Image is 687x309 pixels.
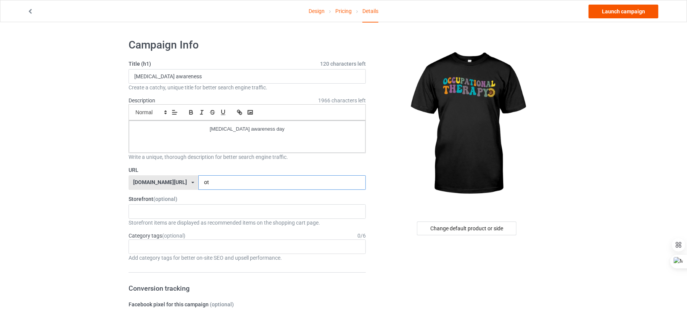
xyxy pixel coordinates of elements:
[129,60,366,68] label: Title (h1)
[129,284,366,293] h3: Conversion tracking
[153,196,177,202] span: (optional)
[589,5,658,18] a: Launch campaign
[357,232,366,239] div: 0 / 6
[318,97,366,104] span: 1966 characters left
[320,60,366,68] span: 120 characters left
[309,0,325,22] a: Design
[129,232,185,239] label: Category tags
[129,97,155,104] label: Description
[210,301,234,307] span: (optional)
[129,254,366,262] div: Add category tags for better on-site SEO and upsell performance.
[129,84,366,91] div: Create a catchy, unique title for better search engine traffic.
[135,126,359,133] p: [MEDICAL_DATA] awareness day
[129,38,366,52] h1: Campaign Info
[129,301,366,308] label: Facebook pixel for this campaign
[129,153,366,161] div: Write a unique, thorough description for better search engine traffic.
[133,180,187,185] div: [DOMAIN_NAME][URL]
[129,219,366,226] div: Storefront items are displayed as recommended items on the shopping cart page.
[335,0,352,22] a: Pricing
[129,166,366,174] label: URL
[162,233,185,239] span: (optional)
[362,0,378,23] div: Details
[417,222,516,235] div: Change default product or side
[129,195,366,203] label: Storefront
